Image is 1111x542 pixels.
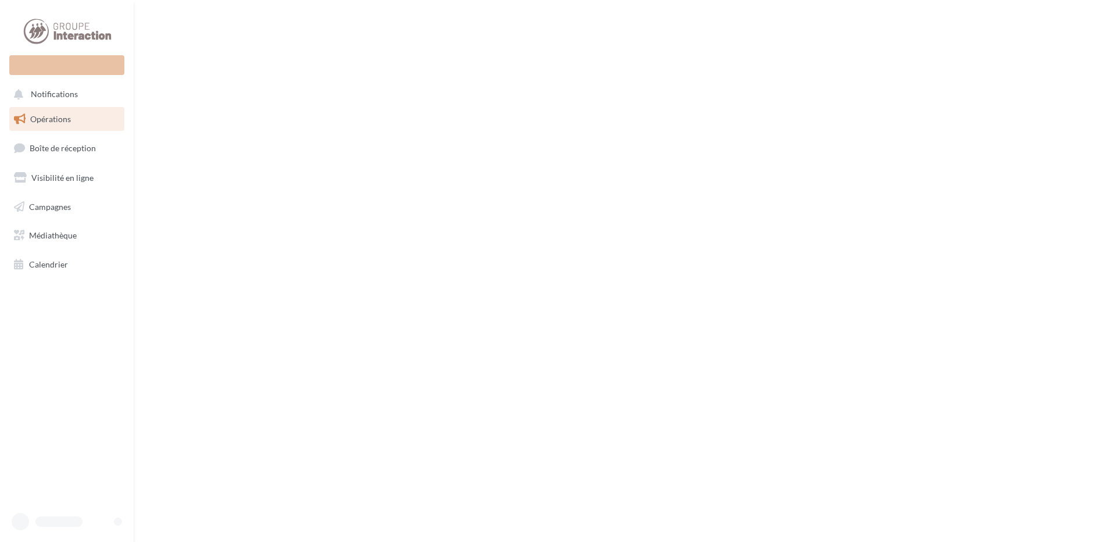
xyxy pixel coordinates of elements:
[7,223,127,248] a: Médiathèque
[29,201,71,211] span: Campagnes
[7,195,127,219] a: Campagnes
[7,166,127,190] a: Visibilité en ligne
[31,90,78,99] span: Notifications
[29,259,68,269] span: Calendrier
[9,55,124,75] div: Nouvelle campagne
[29,230,77,240] span: Médiathèque
[30,114,71,124] span: Opérations
[30,143,96,153] span: Boîte de réception
[7,252,127,277] a: Calendrier
[7,135,127,161] a: Boîte de réception
[7,107,127,131] a: Opérations
[31,173,94,183] span: Visibilité en ligne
